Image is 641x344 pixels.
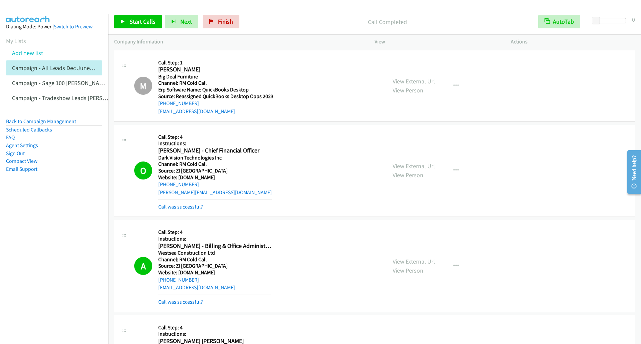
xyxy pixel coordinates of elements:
[248,17,526,26] p: Call Completed
[6,118,76,124] a: Back to Campaign Management
[6,150,25,156] a: Sign Out
[158,66,271,73] h2: [PERSON_NAME]
[158,324,273,331] h5: Call Step: 4
[393,162,435,170] a: View External Url
[158,284,235,291] a: [EMAIL_ADDRESS][DOMAIN_NAME]
[12,49,43,57] a: Add new list
[158,263,271,269] h5: Source: ZI [GEOGRAPHIC_DATA]
[180,18,192,25] span: Next
[6,37,26,45] a: My Lists
[6,158,37,164] a: Compact View
[158,189,272,196] a: [PERSON_NAME][EMAIL_ADDRESS][DOMAIN_NAME]
[158,242,271,250] h2: [PERSON_NAME] - Billing & Office Administrator
[158,59,273,66] h5: Call Step: 1
[114,15,162,28] a: Start Calls
[130,18,156,25] span: Start Calls
[393,86,423,94] a: View Person
[158,236,271,242] h5: Instructions:
[158,108,235,114] a: [EMAIL_ADDRESS][DOMAIN_NAME]
[6,142,38,148] a: Agent Settings
[54,23,92,30] a: Switch to Preview
[158,229,271,236] h5: Call Step: 4
[393,171,423,179] a: View Person
[158,174,272,181] h5: Website: [DOMAIN_NAME]
[218,18,233,25] span: Finish
[538,15,580,28] button: AutoTab
[158,140,272,147] h5: Instructions:
[158,269,271,276] h5: Website: [DOMAIN_NAME]
[6,126,52,133] a: Scheduled Callbacks
[114,38,363,46] p: Company Information
[511,38,635,46] p: Actions
[158,299,203,305] a: Call was successful?
[158,100,199,106] a: [PHONE_NUMBER]
[595,18,626,23] div: Delay between calls (in seconds)
[134,161,152,180] h1: O
[158,134,272,140] h5: Call Step: 4
[12,79,128,87] a: Campaign - Sage 100 [PERSON_NAME] Cloned
[158,86,273,93] h5: Erp Software Name: QuickBooks Desktop
[12,94,149,102] a: Campaign - Tradeshow Leads [PERSON_NAME] Cloned
[165,15,198,28] button: Next
[375,38,499,46] p: View
[158,331,273,337] h5: Instructions:
[158,277,199,283] a: [PHONE_NUMBER]
[158,181,199,188] a: [PHONE_NUMBER]
[393,267,423,274] a: View Person
[203,15,239,28] a: Finish
[158,93,273,100] h5: Source: Reassigned QuickBooks Desktop Opps 2023
[158,154,272,161] h5: Dark Vision Technologies Inc
[393,258,435,265] a: View External Url
[158,250,271,256] h5: Westsea Construction Ltd
[12,64,153,72] a: Campaign - All Leads Dec June [PERSON_NAME] Cloned
[158,73,273,80] h5: Big Deal Furniture
[158,256,271,263] h5: Channel: RM Cold Call
[158,147,271,154] h2: [PERSON_NAME] - Chief Financial Officer
[622,145,641,199] iframe: Resource Center
[134,77,152,95] h1: M
[6,166,37,172] a: Email Support
[158,161,272,167] h5: Channel: RM Cold Call
[6,23,102,31] div: Dialing Mode: Power |
[158,204,203,210] a: Call was successful?
[6,134,15,140] a: FAQ
[158,80,273,86] h5: Channel: RM Cold Call
[393,77,435,85] a: View External Url
[134,257,152,275] h1: A
[158,167,272,174] h5: Source: ZI [GEOGRAPHIC_DATA]
[632,15,635,24] div: 0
